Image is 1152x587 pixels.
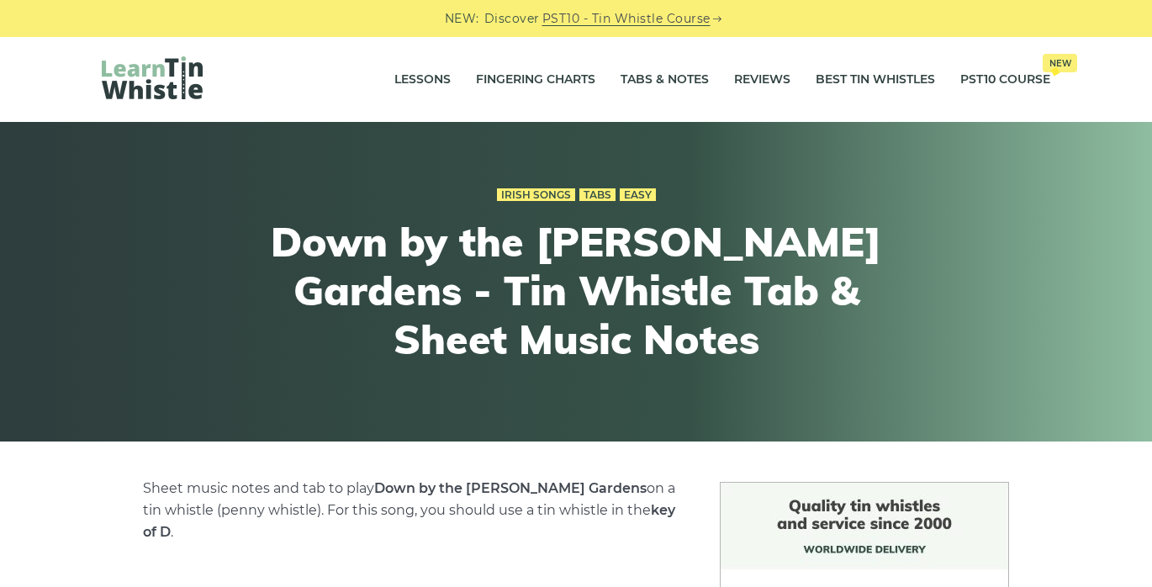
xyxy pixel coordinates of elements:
[1043,54,1077,72] span: New
[579,188,616,202] a: Tabs
[267,218,885,363] h1: Down by the [PERSON_NAME] Gardens - Tin Whistle Tab & Sheet Music Notes
[620,188,656,202] a: Easy
[102,56,203,99] img: LearnTinWhistle.com
[374,480,647,496] strong: Down by the [PERSON_NAME] Gardens
[476,59,595,101] a: Fingering Charts
[621,59,709,101] a: Tabs & Notes
[497,188,575,202] a: Irish Songs
[734,59,790,101] a: Reviews
[816,59,935,101] a: Best Tin Whistles
[143,478,679,543] p: Sheet music notes and tab to play on a tin whistle (penny whistle). For this song, you should use...
[394,59,451,101] a: Lessons
[960,59,1050,101] a: PST10 CourseNew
